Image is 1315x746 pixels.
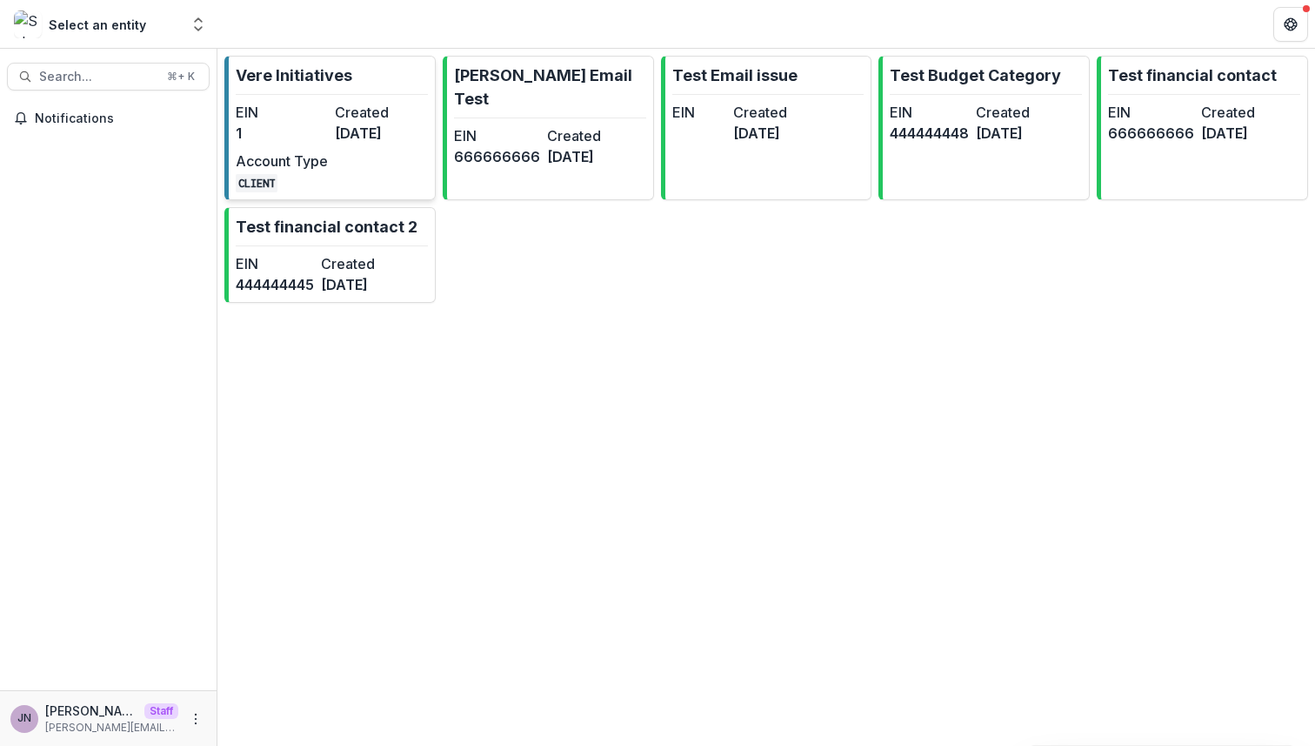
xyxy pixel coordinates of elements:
dt: EIN [236,253,314,274]
dt: Created [733,102,787,123]
dd: [DATE] [976,123,1055,144]
dd: 444444448 [890,123,969,144]
button: Get Help [1273,7,1308,42]
dt: EIN [454,125,540,146]
dd: 666666666 [454,146,540,167]
div: Select an entity [49,16,146,34]
p: Vere Initiatives [236,64,352,87]
p: Staff [144,703,178,719]
span: Notifications [35,111,203,126]
img: Select an entity [14,10,42,38]
p: Test Email issue [672,64,798,87]
dd: 1 [236,123,328,144]
a: [PERSON_NAME] Email TestEIN666666666Created[DATE] [443,56,654,200]
dt: Created [335,102,427,123]
dt: Created [321,253,399,274]
dt: Account Type [236,151,328,171]
div: ⌘ + K [164,67,198,86]
dt: Created [547,125,633,146]
dt: Created [976,102,1055,123]
p: Test financial contact 2 [236,215,417,239]
dt: EIN [236,102,328,123]
dt: EIN [890,102,969,123]
dt: EIN [672,102,726,123]
a: Test Email issueEINCreated[DATE] [661,56,872,200]
dd: [DATE] [733,123,787,144]
dd: [DATE] [335,123,427,144]
a: Test Budget CategoryEIN444444448Created[DATE] [878,56,1090,200]
a: Test financial contact 2EIN444444445Created[DATE] [224,207,436,303]
p: [PERSON_NAME][EMAIL_ADDRESS][DOMAIN_NAME] [45,720,178,736]
span: Search... [39,70,157,84]
dt: EIN [1108,102,1194,123]
button: Open entity switcher [186,7,210,42]
p: [PERSON_NAME] [45,702,137,720]
dd: 444444445 [236,274,314,295]
dd: [DATE] [321,274,399,295]
a: Test financial contactEIN666666666Created[DATE] [1097,56,1308,200]
dd: [DATE] [1201,123,1287,144]
code: CLIENT [236,174,277,192]
p: Test financial contact [1108,64,1277,87]
dd: 666666666 [1108,123,1194,144]
div: Joyce N [17,713,31,724]
dd: [DATE] [547,146,633,167]
button: More [185,709,206,729]
a: Vere InitiativesEIN1Created[DATE]Account TypeCLIENT [224,56,436,200]
dt: Created [1201,102,1287,123]
p: Test Budget Category [890,64,1061,87]
button: Search... [7,63,210,91]
button: Notifications [7,104,210,132]
p: [PERSON_NAME] Email Test [454,64,646,111]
